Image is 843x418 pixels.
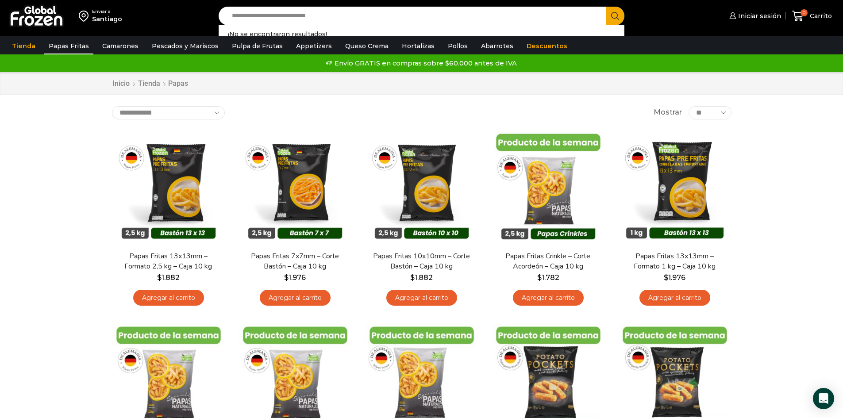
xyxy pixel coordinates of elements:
[443,38,472,54] a: Pollos
[537,273,559,282] bdi: 1.782
[522,38,572,54] a: Descuentos
[664,273,668,282] span: $
[801,9,808,16] span: 0
[341,38,393,54] a: Queso Crema
[112,79,188,89] nav: Breadcrumb
[147,38,223,54] a: Pescados y Mariscos
[112,79,130,89] a: Inicio
[664,273,685,282] bdi: 1.976
[112,106,225,119] select: Pedido de la tienda
[537,273,542,282] span: $
[8,38,40,54] a: Tienda
[92,15,122,23] div: Santiago
[219,30,624,38] div: ¡No se encontraron resultados!
[370,251,472,272] a: Papas Fritas 10x10mm – Corte Bastón – Caja 10 kg
[292,38,336,54] a: Appetizers
[44,38,93,54] a: Papas Fritas
[639,290,710,306] a: Agregar al carrito: “Papas Fritas 13x13mm - Formato 1 kg - Caja 10 kg”
[386,290,457,306] a: Agregar al carrito: “Papas Fritas 10x10mm - Corte Bastón - Caja 10 kg”
[397,38,439,54] a: Hortalizas
[813,388,834,409] div: Open Intercom Messenger
[168,79,188,88] h1: Papas
[157,273,162,282] span: $
[244,251,346,272] a: Papas Fritas 7x7mm – Corte Bastón – Caja 10 kg
[410,273,415,282] span: $
[606,7,624,25] button: Search button
[98,38,143,54] a: Camarones
[284,273,289,282] span: $
[513,290,584,306] a: Agregar al carrito: “Papas Fritas Crinkle - Corte Acordeón - Caja 10 kg”
[79,8,92,23] img: address-field-icon.svg
[138,79,161,89] a: Tienda
[790,6,834,27] a: 0 Carrito
[284,273,306,282] bdi: 1.976
[117,251,219,272] a: Papas Fritas 13x13mm – Formato 2,5 kg – Caja 10 kg
[736,12,781,20] span: Iniciar sesión
[410,273,433,282] bdi: 1.882
[727,7,781,25] a: Iniciar sesión
[624,251,725,272] a: Papas Fritas 13x13mm – Formato 1 kg – Caja 10 kg
[133,290,204,306] a: Agregar al carrito: “Papas Fritas 13x13mm - Formato 2,5 kg - Caja 10 kg”
[808,12,832,20] span: Carrito
[497,251,599,272] a: Papas Fritas Crinkle – Corte Acordeón – Caja 10 kg
[92,8,122,15] div: Enviar a
[654,107,682,118] span: Mostrar
[157,273,180,282] bdi: 1.882
[227,38,287,54] a: Pulpa de Frutas
[477,38,518,54] a: Abarrotes
[260,290,331,306] a: Agregar al carrito: “Papas Fritas 7x7mm - Corte Bastón - Caja 10 kg”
